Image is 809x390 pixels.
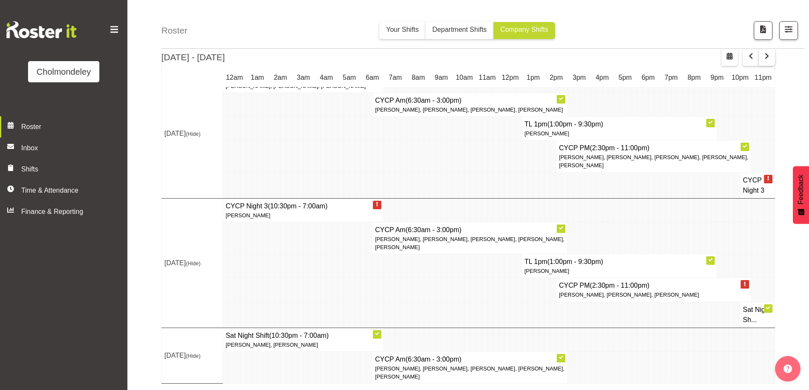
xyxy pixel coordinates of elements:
th: 5am [338,68,361,87]
button: Select a specific date within the roster. [722,49,738,66]
td: [DATE] [162,198,223,328]
th: 6pm [637,68,660,87]
span: (1:00pm - 9:30pm) [547,258,603,265]
th: 6am [361,68,384,87]
h4: CYCP Am [375,95,565,106]
th: 12pm [499,68,521,87]
span: Roster [21,122,123,132]
span: [PERSON_NAME], [PERSON_NAME], [PERSON_NAME], [PERSON_NAME], [PERSON_NAME] [559,154,748,168]
span: Company Shifts [500,26,548,33]
span: [PERSON_NAME], [PERSON_NAME], [PERSON_NAME], [PERSON_NAME] [375,107,563,113]
span: [PERSON_NAME] [524,268,569,274]
th: 8am [407,68,430,87]
button: Company Shifts [493,22,555,39]
th: 11pm [752,68,775,87]
button: Filter Shifts [779,21,798,40]
th: 3am [292,68,315,87]
span: Shifts [21,164,110,174]
button: Department Shifts [426,22,493,39]
th: 4pm [591,68,614,87]
td: [DATE] [162,69,223,198]
th: 1am [246,68,269,87]
span: (Hide) [186,260,200,267]
button: Download a PDF of the roster according to the set date range. [754,21,772,40]
th: 11am [476,68,499,87]
span: [PERSON_NAME], [PERSON_NAME], [PERSON_NAME] [226,83,366,89]
span: Department Shifts [432,26,487,33]
th: 9am [430,68,453,87]
th: 7am [384,68,407,87]
th: 2am [269,68,292,87]
div: Cholmondeley [37,65,91,78]
th: 2pm [545,68,568,87]
span: [PERSON_NAME], [PERSON_NAME] [226,342,318,348]
h4: TL 1pm [524,257,714,267]
th: 5pm [614,68,637,87]
h4: Sat Night Sh... [743,305,772,325]
span: (10:30pm - 7:00am) [269,332,329,339]
h4: TL 1pm [524,119,714,129]
span: [PERSON_NAME], [PERSON_NAME], [PERSON_NAME], [PERSON_NAME], [PERSON_NAME] [375,365,564,380]
span: (2:30pm - 11:00pm) [590,144,650,152]
th: 4am [315,68,338,87]
span: [PERSON_NAME], [PERSON_NAME], [PERSON_NAME] [559,292,699,298]
th: 7pm [660,68,682,87]
h4: Roster [161,24,187,37]
button: Feedback - Show survey [793,166,809,224]
span: [PERSON_NAME] [226,212,270,219]
h4: CYCP Am [375,354,565,365]
h4: CYCP PM [559,143,749,153]
span: (Hide) [186,353,200,359]
span: Feedback [796,174,806,204]
th: 3pm [568,68,591,87]
th: 12am [223,68,246,87]
span: (10:30pm - 7:00am) [268,202,328,210]
h4: CYCP PM [559,281,749,291]
span: (6:30am - 3:00pm) [406,356,462,363]
h4: CYCP Am [375,225,565,235]
span: (Hide) [186,131,200,137]
h4: CYCP Night 3 [226,201,381,211]
th: 10pm [729,68,752,87]
th: 8pm [682,68,705,87]
img: Rosterit website logo [6,21,76,38]
span: [PERSON_NAME] [524,130,569,137]
th: 10am [453,68,476,87]
button: Your Shifts [379,22,426,39]
td: [DATE] [162,328,223,384]
h4: CYCP Night 3 [743,175,772,196]
h2: [DATE] - [DATE] [161,51,225,64]
th: 9pm [706,68,729,87]
span: Time & Attendance [21,185,110,196]
span: (1:00pm - 9:30pm) [547,121,603,128]
th: 1pm [522,68,545,87]
span: (2:30pm - 11:00pm) [590,282,650,289]
span: [PERSON_NAME], [PERSON_NAME], [PERSON_NAME], [PERSON_NAME], [PERSON_NAME] [375,236,564,250]
span: Finance & Reporting [21,207,110,217]
img: help-xxl-2.png [784,365,792,373]
span: Inbox [21,143,123,153]
span: (6:30am - 3:00pm) [406,97,462,104]
span: (6:30am - 3:00pm) [406,226,462,233]
h4: Sat Night Shift [226,331,381,341]
span: Your Shifts [386,26,419,33]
